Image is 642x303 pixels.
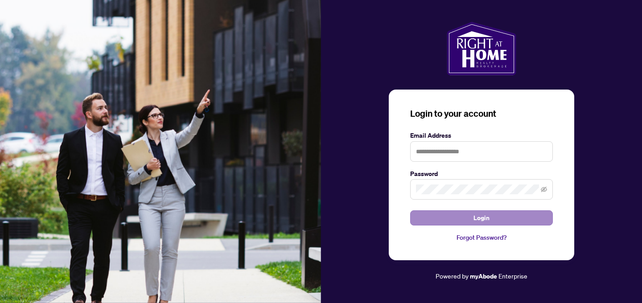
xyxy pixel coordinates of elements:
[473,211,490,225] span: Login
[410,210,553,225] button: Login
[410,131,553,140] label: Email Address
[470,271,497,281] a: myAbode
[541,186,547,192] span: eye-invisible
[410,107,553,120] h3: Login to your account
[498,272,527,280] span: Enterprise
[447,22,516,75] img: ma-logo
[436,272,469,280] span: Powered by
[410,169,553,179] label: Password
[410,233,553,242] a: Forgot Password?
